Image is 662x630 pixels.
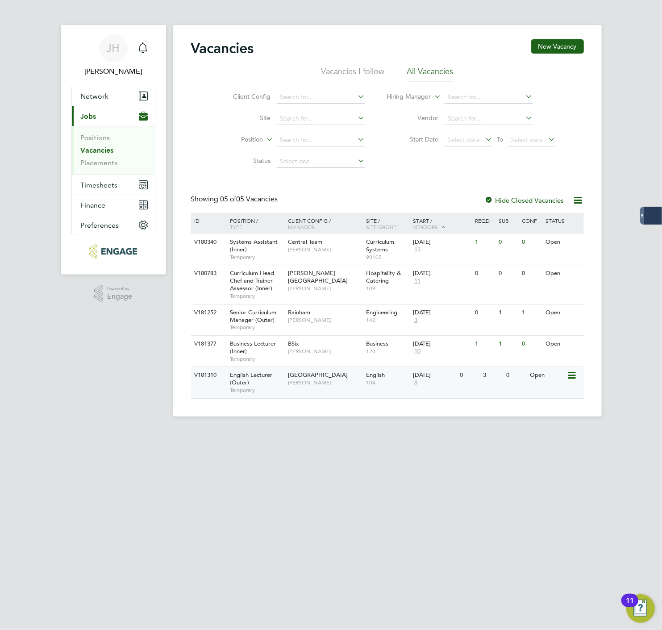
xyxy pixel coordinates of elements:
[366,238,394,253] span: Curriculum Systems
[94,285,132,302] a: Powered byEngage
[219,157,271,165] label: Status
[107,42,120,54] span: JH
[230,371,272,386] span: English Lecturer (Outer)
[288,379,362,386] span: [PERSON_NAME]
[72,86,155,106] button: Network
[223,213,286,234] div: Position /
[520,234,543,250] div: 0
[107,293,132,300] span: Engage
[192,305,224,321] div: V181252
[364,213,411,234] div: Site /
[72,215,155,235] button: Preferences
[511,136,543,144] span: Select date
[288,348,362,355] span: [PERSON_NAME]
[387,135,438,143] label: Start Date
[71,34,155,77] a: JH[PERSON_NAME]
[219,114,271,122] label: Site
[473,234,496,250] div: 1
[543,213,582,228] div: Status
[413,246,422,254] span: 13
[413,223,438,230] span: Vendors
[413,340,471,348] div: [DATE]
[230,292,283,300] span: Temporary
[321,66,385,82] li: Vacancies I follow
[543,234,582,250] div: Open
[366,317,408,324] span: 142
[230,223,242,230] span: Type
[230,324,283,331] span: Temporary
[192,367,224,384] div: V181310
[413,270,471,277] div: [DATE]
[496,336,520,352] div: 1
[448,136,480,144] span: Select date
[288,269,348,284] span: [PERSON_NAME][GEOGRAPHIC_DATA]
[473,305,496,321] div: 0
[413,317,419,324] span: 3
[366,379,408,386] span: 104
[520,213,543,228] div: Conf
[407,66,454,82] li: All Vacancies
[81,201,106,209] span: Finance
[366,348,408,355] span: 120
[192,336,224,352] div: V181377
[219,92,271,100] label: Client Config
[212,135,263,144] label: Position
[288,223,314,230] span: Manager
[520,265,543,282] div: 0
[366,309,397,316] span: Engineering
[458,367,481,384] div: 0
[72,106,155,126] button: Jobs
[71,66,155,77] span: Jon Heller
[366,371,385,379] span: English
[72,175,155,195] button: Timesheets
[520,336,543,352] div: 0
[192,265,224,282] div: V180783
[192,234,224,250] div: V180340
[81,92,109,100] span: Network
[496,213,520,228] div: Sub
[413,371,455,379] div: [DATE]
[473,265,496,282] div: 0
[366,254,408,261] span: 90105
[496,234,520,250] div: 0
[288,317,362,324] span: [PERSON_NAME]
[485,196,564,204] label: Hide Closed Vacancies
[230,340,276,355] span: Business Lecturer (Inner)
[192,213,224,228] div: ID
[230,254,283,261] span: Temporary
[626,601,634,612] div: 11
[473,336,496,352] div: 1
[411,213,473,235] div: Start /
[81,146,114,154] a: Vacancies
[413,379,419,387] span: 8
[81,112,96,121] span: Jobs
[81,221,119,229] span: Preferences
[504,367,528,384] div: 0
[286,213,364,234] div: Client Config /
[413,309,471,317] div: [DATE]
[366,223,396,230] span: Site Group
[543,265,582,282] div: Open
[191,39,254,57] h2: Vacancies
[445,113,533,125] input: Search for...
[288,238,322,246] span: Central Team
[230,387,283,394] span: Temporary
[191,195,280,204] div: Showing
[445,91,533,104] input: Search for...
[494,134,506,145] span: To
[71,244,155,259] a: Go to home page
[277,113,365,125] input: Search for...
[221,195,237,204] span: 05 of
[288,285,362,292] span: [PERSON_NAME]
[107,285,132,293] span: Powered by
[413,238,471,246] div: [DATE]
[221,195,278,204] span: 05 Vacancies
[81,134,110,142] a: Positions
[277,134,365,146] input: Search for...
[288,246,362,253] span: [PERSON_NAME]
[89,244,137,259] img: dovetailslate-logo-retina.png
[481,367,504,384] div: 3
[626,594,655,623] button: Open Resource Center, 11 new notifications
[230,269,274,292] span: Curriculum Head Chef and Trainer Assessor (Inner)
[413,277,422,285] span: 11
